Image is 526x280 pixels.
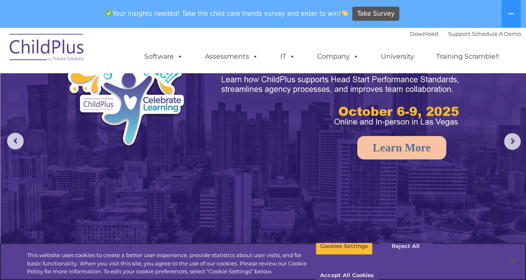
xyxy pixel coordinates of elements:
a: Support [448,30,470,37]
span: Phone number [116,89,151,95]
img: 👏 [341,10,348,16]
button: Close [504,252,522,270]
a: University [373,48,422,65]
div: This website uses cookies to create a better user experience, provide statistics about user visit... [27,251,316,276]
a: Learn More [357,136,446,159]
a: Take Survey [352,7,399,21]
img: ChildPlus by Procare Solutions [5,28,89,69]
img: ✅ [106,10,112,16]
button: Reject All [380,238,432,255]
span: Take Survey [357,7,395,21]
button: Cookies Settings [316,238,373,255]
span: Your insights needed! Take the child care trends survey and enter to win! [102,5,351,22]
a: Training Scramble!! [428,48,507,65]
a: IT [272,48,304,65]
a: Software [136,48,191,65]
a: Company [309,48,367,65]
a: Schedule A Demo [472,30,521,37]
a: Download [410,30,438,37]
font: | [410,30,521,37]
span: Last name [116,55,141,61]
a: Assessments [197,48,267,65]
